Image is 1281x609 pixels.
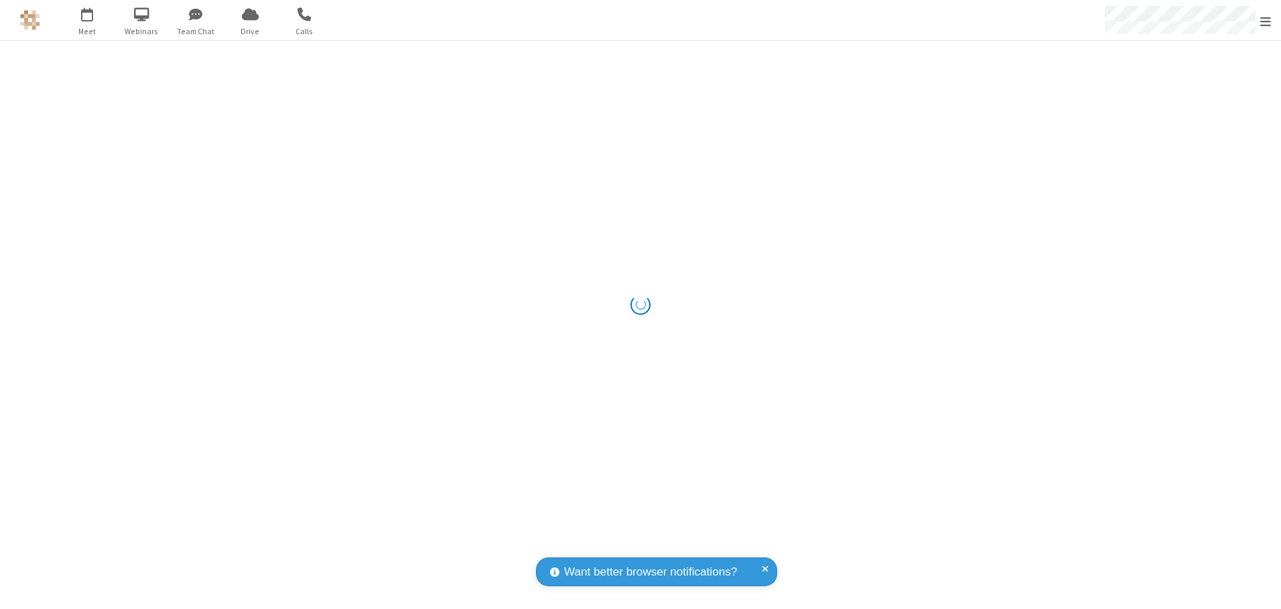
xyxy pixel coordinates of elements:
[225,25,275,38] span: Drive
[117,25,167,38] span: Webinars
[279,25,330,38] span: Calls
[20,10,40,30] img: QA Selenium DO NOT DELETE OR CHANGE
[62,25,113,38] span: Meet
[171,25,221,38] span: Team Chat
[564,563,737,581] span: Want better browser notifications?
